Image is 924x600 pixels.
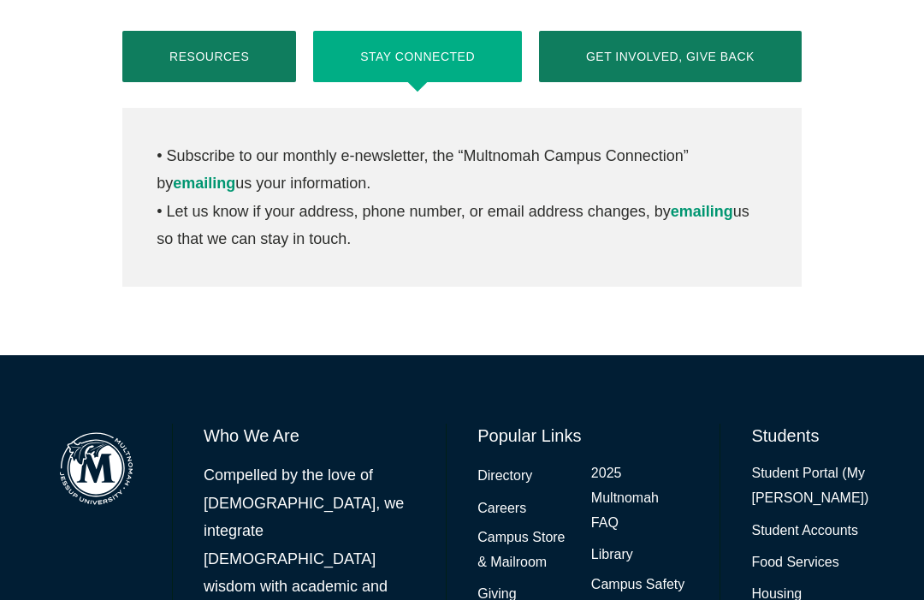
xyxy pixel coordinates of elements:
[157,143,767,254] p: • Subscribe to our monthly e-newsletter, the “Multnomah Campus Connection” by us your information...
[122,32,296,83] button: Resources
[671,204,733,221] a: emailing
[539,32,802,83] button: Get Involved, Give Back
[751,425,873,449] h6: Students
[591,462,690,536] a: 2025 Multnomah FAQ
[51,425,141,514] img: Multnomah Campus of Jessup University logo
[591,544,633,568] a: Library
[313,32,522,83] button: Stay Connected
[173,175,235,193] a: emailing
[477,526,576,576] a: Campus Store & Mailroom
[751,462,873,512] a: Student Portal (My [PERSON_NAME])
[751,520,858,544] a: Student Accounts
[751,551,838,576] a: Food Services
[477,465,532,490] a: Directory
[477,425,689,449] h6: Popular Links
[204,425,415,449] h6: Who We Are
[477,497,526,522] a: Careers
